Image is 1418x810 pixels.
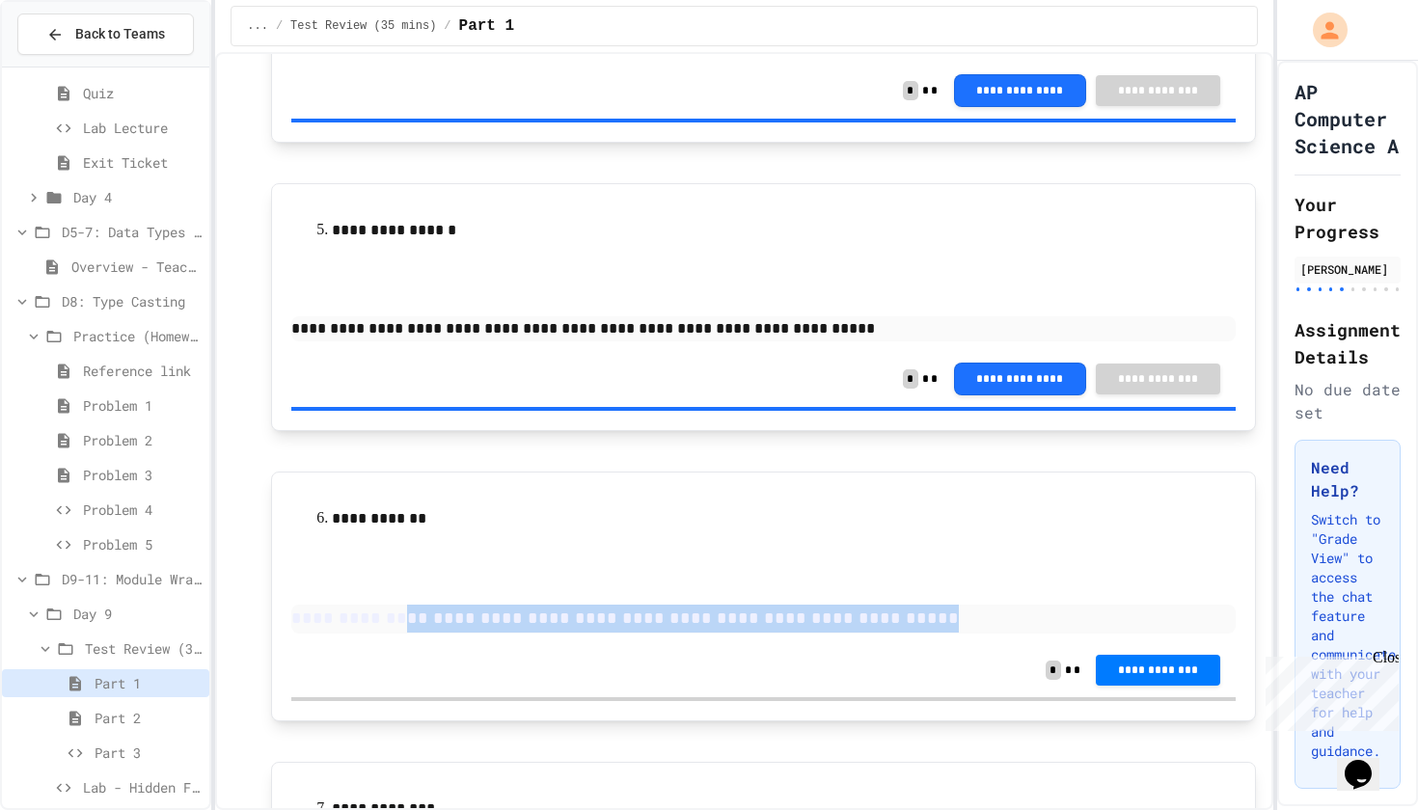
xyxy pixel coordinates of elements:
span: Part 1 [95,673,202,693]
span: Lab Lecture [83,118,202,138]
div: Chat with us now!Close [8,8,133,122]
span: Lab - Hidden Figures: Launch Weight Calculator [83,777,202,797]
span: Problem 3 [83,465,202,485]
span: Problem 1 [83,395,202,416]
span: / [276,18,283,34]
span: Test Review (35 mins) [85,638,202,659]
span: D9-11: Module Wrap Up [62,569,202,589]
span: Back to Teams [75,24,165,44]
div: [PERSON_NAME] [1300,260,1395,278]
span: Practice (Homework, if needed) [73,326,202,346]
h2: Your Progress [1295,191,1401,245]
h3: Need Help? [1311,456,1384,502]
span: Problem 2 [83,430,202,450]
span: Problem 5 [83,534,202,554]
div: My Account [1293,8,1352,52]
span: Day 4 [73,187,202,207]
iframe: chat widget [1337,733,1399,791]
p: Switch to "Grade View" to access the chat feature and communicate with your teacher for help and ... [1311,510,1384,761]
button: Back to Teams [17,13,194,55]
span: Quiz [83,83,202,103]
span: ... [247,18,268,34]
span: Overview - Teacher Only [71,256,202,277]
span: Part 2 [95,708,202,728]
span: D8: Type Casting [62,291,202,311]
h2: Assignment Details [1295,316,1401,370]
h1: AP Computer Science A [1295,78,1401,159]
span: Problem 4 [83,499,202,520]
iframe: chat widget [1258,649,1399,731]
span: Day 9 [73,604,202,624]
span: / [444,18,450,34]
span: Part 3 [95,742,202,763]
span: D5-7: Data Types and Number Calculations [62,222,202,242]
span: Reference link [83,361,202,381]
span: Part 1 [459,14,515,38]
span: Exit Ticket [83,152,202,173]
div: No due date set [1295,378,1401,424]
span: Test Review (35 mins) [290,18,436,34]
